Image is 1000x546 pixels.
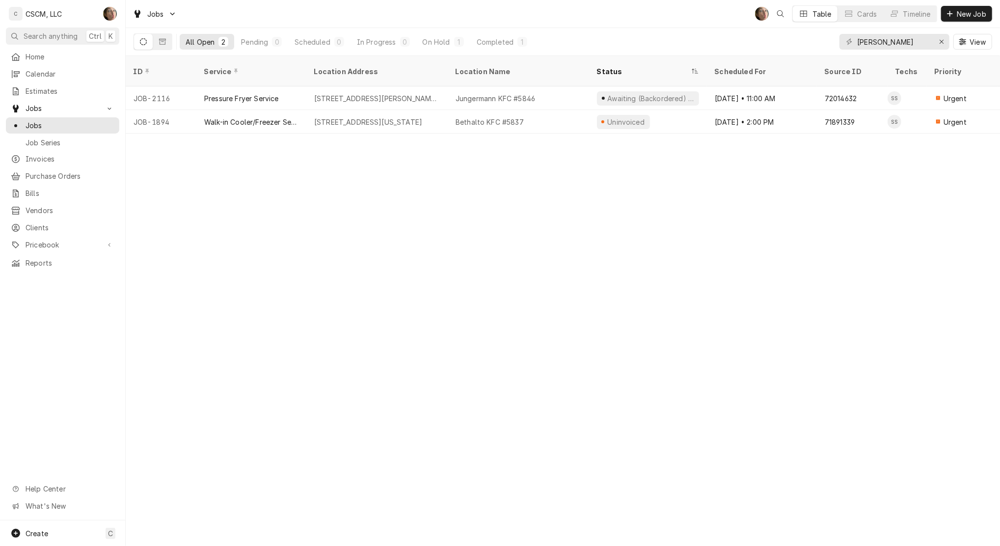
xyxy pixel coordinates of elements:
[26,205,114,216] span: Vendors
[26,137,114,148] span: Job Series
[955,9,988,19] span: New Job
[26,120,114,131] span: Jobs
[108,528,113,539] span: C
[903,9,931,19] div: Timeline
[6,49,119,65] a: Home
[968,37,988,47] span: View
[477,37,514,47] div: Completed
[707,110,817,134] div: [DATE] • 2:00 PM
[715,66,807,77] div: Scheduled For
[456,37,462,47] div: 1
[186,37,215,47] div: All Open
[934,34,949,50] button: Erase input
[6,135,119,151] a: Job Series
[26,154,114,164] span: Invoices
[6,100,119,116] a: Go to Jobs
[314,66,438,77] div: Location Address
[707,86,817,110] div: [DATE] • 11:00 AM
[402,37,408,47] div: 0
[103,7,117,21] div: SH
[888,115,901,129] div: SS
[773,6,788,22] button: Open search
[357,37,396,47] div: In Progress
[26,529,48,538] span: Create
[24,31,78,41] span: Search anything
[220,37,226,47] div: 2
[126,110,196,134] div: JOB-1894
[888,91,901,105] div: Sam Smith's Avatar
[6,237,119,253] a: Go to Pricebook
[204,117,298,127] div: Walk-in Cooler/Freezer Service Call
[129,6,181,22] a: Go to Jobs
[6,255,119,271] a: Reports
[6,151,119,167] a: Invoices
[6,66,119,82] a: Calendar
[314,117,422,127] div: [STREET_ADDRESS][US_STATE]
[126,86,196,110] div: JOB-2116
[456,66,579,77] div: Location Name
[295,37,330,47] div: Scheduled
[857,34,931,50] input: Keyword search
[26,86,114,96] span: Estimates
[825,66,878,77] div: Source ID
[241,37,268,47] div: Pending
[26,52,114,62] span: Home
[456,117,524,127] div: Bethalto KFC #5837
[6,219,119,236] a: Clients
[108,31,113,41] span: K
[888,91,901,105] div: SS
[456,93,535,104] div: Jungermann KFC #5846
[9,7,23,21] div: C
[147,9,164,19] span: Jobs
[26,222,114,233] span: Clients
[755,7,769,21] div: Serra Heyen's Avatar
[944,117,967,127] span: Urgent
[336,37,342,47] div: 0
[812,9,832,19] div: Table
[134,66,187,77] div: ID
[6,83,119,99] a: Estimates
[204,93,279,104] div: Pressure Fryer Service
[6,481,119,497] a: Go to Help Center
[825,93,857,104] div: 72014632
[6,498,119,514] a: Go to What's New
[895,66,919,77] div: Techs
[89,31,102,41] span: Ctrl
[941,6,992,22] button: New Job
[953,34,992,50] button: View
[6,117,119,134] a: Jobs
[26,501,113,511] span: What's New
[6,202,119,218] a: Vendors
[26,171,114,181] span: Purchase Orders
[314,93,440,104] div: [STREET_ADDRESS][PERSON_NAME][US_STATE]
[6,168,119,184] a: Purchase Orders
[423,37,450,47] div: On Hold
[26,69,114,79] span: Calendar
[26,188,114,198] span: Bills
[935,66,988,77] div: Priority
[519,37,525,47] div: 1
[825,117,855,127] div: 71891339
[26,484,113,494] span: Help Center
[26,9,62,19] div: CSCM, LLC
[606,117,646,127] div: Uninvoiced
[597,66,689,77] div: Status
[103,7,117,21] div: Serra Heyen's Avatar
[26,258,114,268] span: Reports
[944,93,967,104] span: Urgent
[274,37,280,47] div: 0
[6,27,119,45] button: Search anythingCtrlK
[606,93,695,104] div: Awaiting (Backordered) Parts
[26,240,100,250] span: Pricebook
[204,66,297,77] div: Service
[6,185,119,201] a: Bills
[888,115,901,129] div: Sam Smith's Avatar
[755,7,769,21] div: SH
[858,9,877,19] div: Cards
[26,103,100,113] span: Jobs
